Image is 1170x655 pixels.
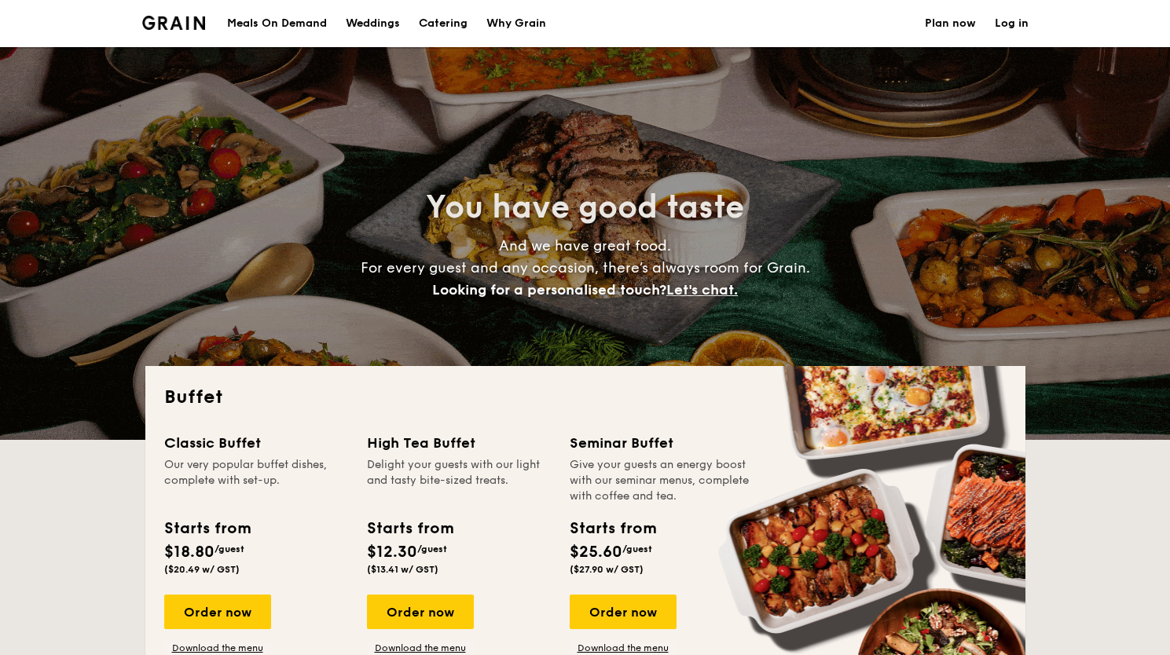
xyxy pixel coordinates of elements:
span: /guest [622,543,652,554]
span: /guest [215,543,244,554]
a: Download the menu [367,642,474,654]
span: Looking for a personalised touch? [432,281,666,298]
span: You have good taste [426,188,744,226]
div: High Tea Buffet [367,432,551,454]
span: $25.60 [570,543,622,562]
div: Order now [570,595,677,629]
div: Starts from [367,517,453,540]
span: ($27.90 w/ GST) [570,564,644,575]
a: Download the menu [164,642,271,654]
div: Delight your guests with our light and tasty bite-sized treats. [367,457,551,504]
a: Logotype [142,16,206,30]
div: Classic Buffet [164,432,348,454]
div: Give your guests an energy boost with our seminar menus, complete with coffee and tea. [570,457,754,504]
span: /guest [417,543,447,554]
span: $18.80 [164,543,215,562]
div: Order now [164,595,271,629]
div: Starts from [570,517,655,540]
span: Let's chat. [666,281,738,298]
div: Starts from [164,517,250,540]
div: Seminar Buffet [570,432,754,454]
a: Download the menu [570,642,677,654]
img: Grain [142,16,206,30]
span: ($20.49 w/ GST) [164,564,240,575]
div: Order now [367,595,474,629]
h2: Buffet [164,385,1007,410]
span: ($13.41 w/ GST) [367,564,438,575]
span: $12.30 [367,543,417,562]
div: Our very popular buffet dishes, complete with set-up. [164,457,348,504]
span: And we have great food. For every guest and any occasion, there’s always room for Grain. [361,237,810,298]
